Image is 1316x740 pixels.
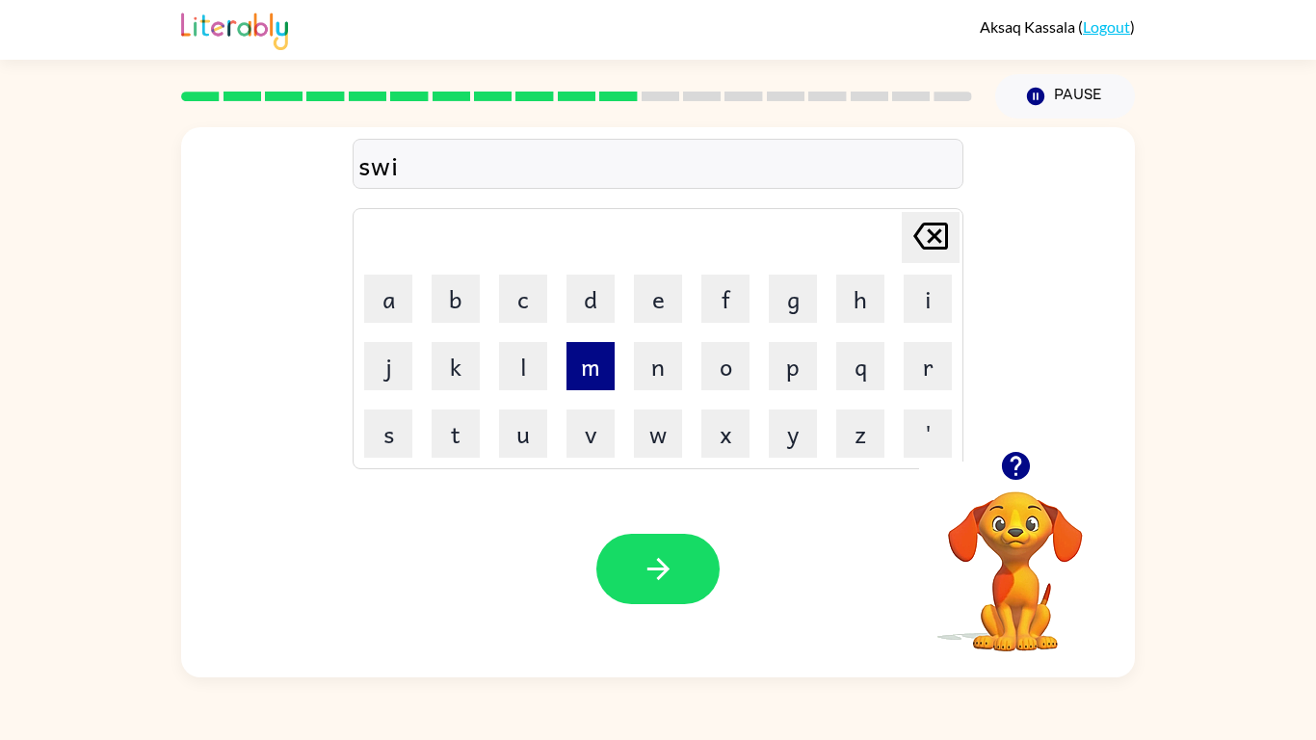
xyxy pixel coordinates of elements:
button: e [634,275,682,323]
button: l [499,342,547,390]
button: w [634,410,682,458]
button: d [566,275,615,323]
button: o [701,342,750,390]
button: u [499,410,547,458]
button: p [769,342,817,390]
div: swi [358,145,958,185]
span: Aksaq Kassala [980,17,1078,36]
button: Pause [995,74,1135,119]
button: r [904,342,952,390]
button: f [701,275,750,323]
button: a [364,275,412,323]
img: Literably [181,8,288,50]
button: k [432,342,480,390]
button: c [499,275,547,323]
video: Your browser must support playing .mp4 files to use Literably. Please try using another browser. [919,462,1112,654]
button: h [836,275,884,323]
button: y [769,410,817,458]
a: Logout [1083,17,1130,36]
button: i [904,275,952,323]
button: m [566,342,615,390]
button: j [364,342,412,390]
button: t [432,410,480,458]
button: z [836,410,884,458]
button: n [634,342,682,390]
button: g [769,275,817,323]
button: v [566,410,615,458]
button: q [836,342,884,390]
button: b [432,275,480,323]
button: ' [904,410,952,458]
button: x [701,410,750,458]
button: s [364,410,412,458]
div: ( ) [980,17,1135,36]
